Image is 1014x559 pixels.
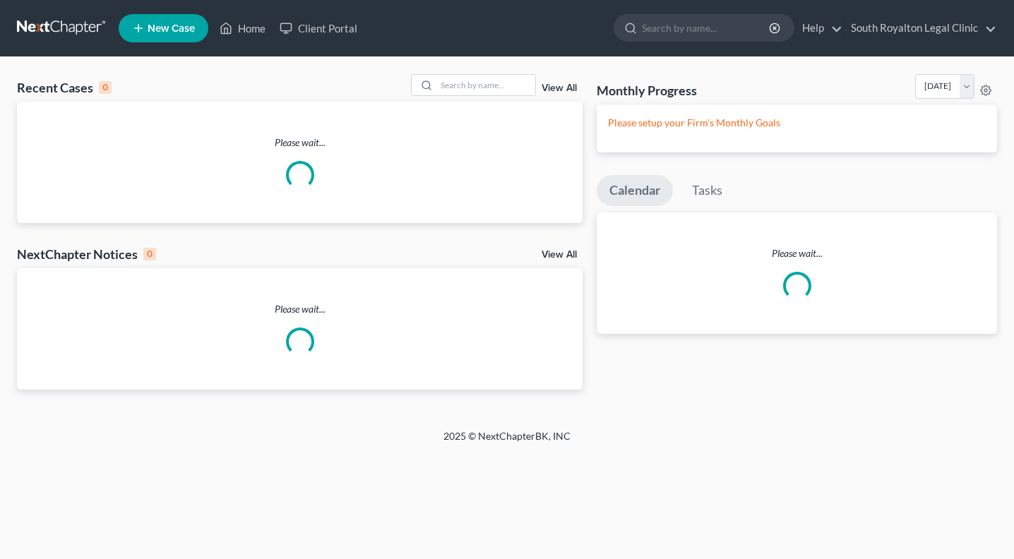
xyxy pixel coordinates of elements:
[17,79,112,96] div: Recent Cases
[148,23,195,34] span: New Case
[597,175,673,206] a: Calendar
[597,246,997,260] p: Please wait...
[542,83,577,93] a: View All
[17,302,583,316] p: Please wait...
[542,250,577,260] a: View All
[105,429,909,455] div: 2025 © NextChapterBK, INC
[273,16,364,41] a: Client Portal
[17,136,583,150] p: Please wait...
[17,246,156,263] div: NextChapter Notices
[679,175,735,206] a: Tasks
[143,248,156,260] div: 0
[795,16,842,41] a: Help
[597,82,697,99] h3: Monthly Progress
[99,81,112,94] div: 0
[436,75,535,95] input: Search by name...
[642,15,771,41] input: Search by name...
[213,16,273,41] a: Home
[608,116,986,130] p: Please setup your Firm's Monthly Goals
[844,16,996,41] a: South Royalton Legal Clinic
